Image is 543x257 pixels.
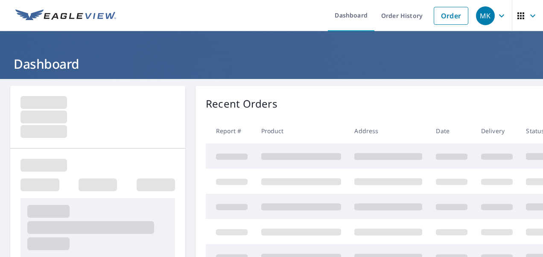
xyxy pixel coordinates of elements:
th: Report # [206,118,254,143]
a: Order [434,7,468,25]
div: MK [476,6,495,25]
p: Recent Orders [206,96,277,111]
th: Delivery [474,118,520,143]
h1: Dashboard [10,55,533,73]
th: Address [347,118,429,143]
th: Product [254,118,348,143]
th: Date [429,118,474,143]
img: EV Logo [15,9,116,22]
